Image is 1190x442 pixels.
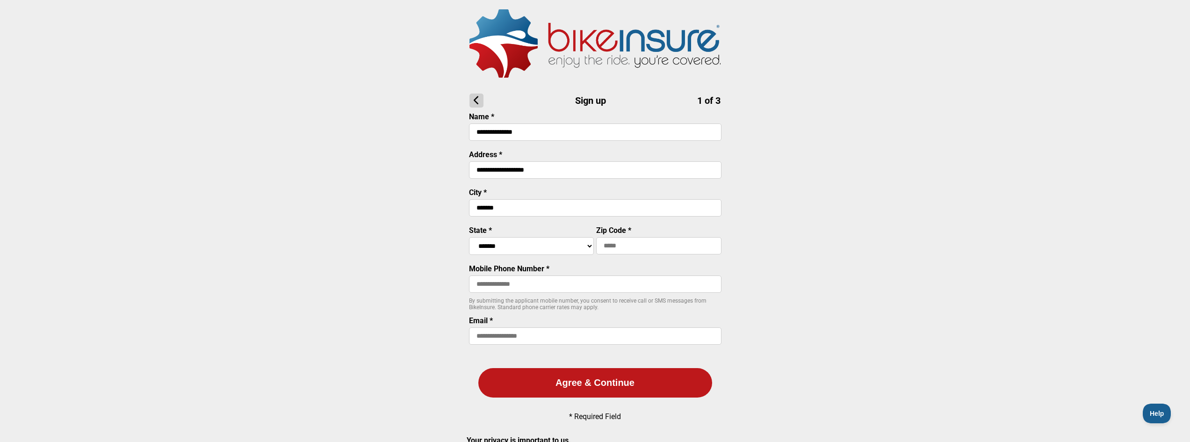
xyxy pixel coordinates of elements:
h1: Sign up [469,94,721,108]
label: City * [469,188,487,197]
span: 1 of 3 [697,95,721,106]
label: Zip Code * [596,226,631,235]
p: * Required Field [569,412,621,421]
p: By submitting the applicant mobile number, you consent to receive call or SMS messages from BikeI... [469,297,721,311]
iframe: Toggle Customer Support [1143,404,1171,423]
label: Address * [469,150,502,159]
label: State * [469,226,492,235]
button: Agree & Continue [478,368,712,398]
label: Mobile Phone Number * [469,264,549,273]
label: Name * [469,112,494,121]
label: Email * [469,316,493,325]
